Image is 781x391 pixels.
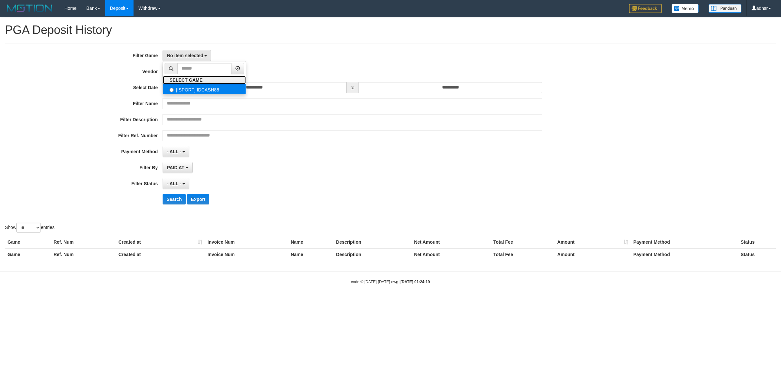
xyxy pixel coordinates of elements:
[116,248,205,260] th: Created at
[163,84,246,94] label: [ISPORT] IDCASH88
[629,4,662,13] img: Feedback.jpg
[709,4,741,13] img: panduan.png
[5,223,55,233] label: Show entries
[163,162,192,173] button: PAID AT
[491,248,555,260] th: Total Fee
[16,223,41,233] select: Showentries
[351,280,430,284] small: code © [DATE]-[DATE] dwg |
[491,236,555,248] th: Total Fee
[167,149,181,154] span: - ALL -
[631,236,738,248] th: Payment Method
[555,248,631,260] th: Amount
[205,236,288,248] th: Invoice Num
[163,194,186,204] button: Search
[167,53,203,58] span: No item selected
[163,50,211,61] button: No item selected
[555,236,631,248] th: Amount
[738,236,776,248] th: Status
[167,165,184,170] span: PAID AT
[5,236,51,248] th: Game
[334,248,412,260] th: Description
[401,280,430,284] strong: [DATE] 01:24:19
[5,248,51,260] th: Game
[163,146,189,157] button: - ALL -
[163,76,246,84] a: SELECT GAME
[187,194,209,204] button: Export
[5,3,55,13] img: MOTION_logo.png
[738,248,776,260] th: Status
[167,181,181,186] span: - ALL -
[672,4,699,13] img: Button%20Memo.svg
[631,248,738,260] th: Payment Method
[288,236,334,248] th: Name
[51,236,116,248] th: Ref. Num
[334,236,412,248] th: Description
[5,24,776,37] h1: PGA Deposit History
[169,77,202,83] b: SELECT GAME
[205,248,288,260] th: Invoice Num
[116,236,205,248] th: Created at
[169,88,174,92] input: [ISPORT] IDCASH88
[346,82,359,93] span: to
[163,178,189,189] button: - ALL -
[288,248,334,260] th: Name
[51,248,116,260] th: Ref. Num
[411,236,491,248] th: Net Amount
[411,248,491,260] th: Net Amount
